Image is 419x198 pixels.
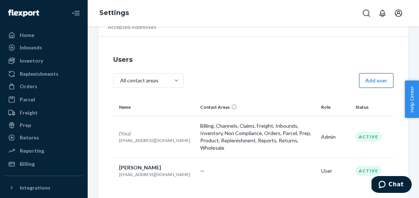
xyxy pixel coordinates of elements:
[20,96,35,103] div: Parcel
[4,132,83,143] a: Returns
[119,164,161,171] span: [PERSON_NAME]
[20,44,42,51] div: Inbounds
[372,176,412,194] iframe: Opens a widget where you can chat to one of our agents
[355,132,381,142] div: Active
[318,157,353,184] td: User
[4,29,83,41] a: Home
[20,57,43,64] div: Inventory
[4,68,83,80] a: Replenishments
[20,122,31,129] div: Prep
[20,134,39,141] div: Returns
[4,42,83,53] a: Inbounds
[4,158,83,170] a: Billing
[20,70,58,78] div: Replenishments
[20,83,37,90] div: Orders
[20,184,50,191] div: Integrations
[99,9,129,17] a: Settings
[4,94,83,105] a: Parcel
[20,160,35,168] div: Billing
[120,77,159,84] div: All contact areas
[20,31,34,39] div: Home
[119,137,194,143] p: [EMAIL_ADDRESS][DOMAIN_NAME]
[375,6,390,20] button: Open notifications
[4,55,83,67] a: Inventory
[318,116,353,157] td: Admin
[94,3,135,24] ol: breadcrumbs
[99,18,165,36] li: Accepted Addresses
[4,145,83,157] a: Reporting
[359,73,393,88] button: Add user
[197,98,319,116] th: Contact Areas
[4,107,83,119] a: Freight
[113,98,197,116] th: Name
[318,98,353,116] th: Role
[391,6,406,20] button: Open account menu
[4,182,83,194] button: Integrations
[20,109,38,116] div: Freight
[4,81,83,92] a: Orders
[405,81,419,118] button: Help Center
[4,119,83,131] a: Prep
[200,122,316,152] p: Billing, Channels, Claims, Freight, Inbounds, Inventory, Non Compliance, Orders, Parcel, Prep, Pr...
[119,130,131,137] span: (You)
[359,6,374,20] button: Open Search Box
[353,98,402,116] th: Status
[119,171,194,178] p: [EMAIL_ADDRESS][DOMAIN_NAME]
[113,55,393,64] h4: Users
[69,6,83,20] button: Close Navigation
[8,10,39,17] img: Flexport logo
[20,147,44,154] div: Reporting
[200,168,205,174] span: —
[355,166,381,176] div: Active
